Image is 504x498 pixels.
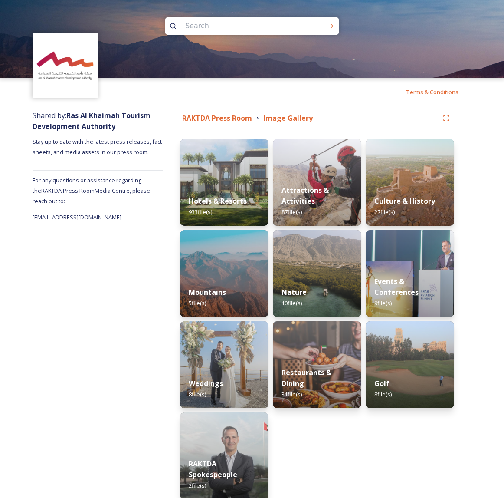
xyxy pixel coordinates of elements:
[189,287,226,297] strong: Mountains
[273,321,361,408] img: d36d2355-c23c-4ad7-81c7-64b1c23550e0.jpg
[33,138,163,156] span: Stay up to date with the latest press releases, fact sheets, and media assets in our press room.
[33,176,150,205] span: For any questions or assistance regarding the RAKTDA Press Room Media Centre, please reach out to:
[273,230,361,317] img: f0db2a41-4a96-4f71-8a17-3ff40b09c344.jpg
[406,87,471,97] a: Terms & Conditions
[281,368,331,388] strong: Restaurants & Dining
[33,111,151,131] strong: Ras Al Khaimah Tourism Development Authority
[281,185,329,206] strong: Attractions & Activities
[374,196,435,206] strong: Culture & History
[189,208,212,216] span: 933 file(s)
[374,299,392,307] span: 9 file(s)
[374,208,395,216] span: 27 file(s)
[180,139,268,226] img: a622eb85-593b-49ea-86a1-be0a248398a8.jpg
[281,390,302,398] span: 31 file(s)
[189,299,206,307] span: 5 file(s)
[181,16,300,36] input: Search
[374,390,392,398] span: 8 file(s)
[189,196,247,206] strong: Hotels & Resorts
[273,139,361,226] img: 6b2c4cc9-34ae-45d0-992d-9f5eeab804f7.jpg
[374,277,419,297] strong: Events & Conferences
[189,390,206,398] span: 8 file(s)
[281,208,302,216] span: 87 file(s)
[189,379,223,388] strong: Weddings
[33,111,151,131] span: Shared by:
[366,139,454,226] img: 45dfe8e7-8c4f-48e3-b92b-9b2a14aeffa1.jpg
[34,34,97,97] img: Logo_RAKTDA_RGB-01.png
[281,299,302,307] span: 10 file(s)
[281,287,307,297] strong: Nature
[366,230,454,317] img: 43bc6a4b-b786-4d98-b8e1-b86026dad6a6.jpg
[406,88,458,96] span: Terms & Conditions
[189,459,237,479] strong: RAKTDA Spokespeople
[182,113,252,123] strong: RAKTDA Press Room
[180,321,268,408] img: c1cbaa8e-154c-4d4f-9379-c8e58e1c7ae4.jpg
[374,379,389,388] strong: Golf
[33,213,121,221] span: [EMAIL_ADDRESS][DOMAIN_NAME]
[263,113,313,123] strong: Image Gallery
[189,482,206,489] span: 2 file(s)
[366,321,454,408] img: f466d538-3deb-466c-bcc7-2195f0191b25.jpg
[180,230,268,317] img: f4b44afd-84a5-42f8-a796-2dedbf2b50eb.jpg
